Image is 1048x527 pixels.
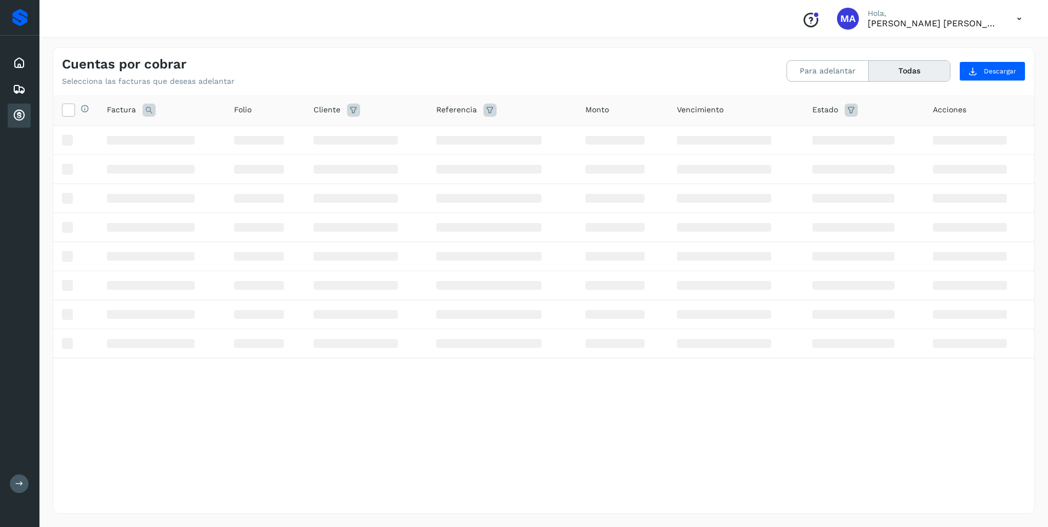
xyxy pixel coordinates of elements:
[8,77,31,101] div: Embarques
[812,104,838,116] span: Estado
[8,51,31,75] div: Inicio
[677,104,724,116] span: Vencimiento
[585,104,609,116] span: Monto
[868,9,999,18] p: Hola,
[314,104,340,116] span: Cliente
[868,18,999,28] p: MIGUEL ANGEL HERRERA BATRES
[787,61,869,81] button: Para adelantar
[436,104,477,116] span: Referencia
[107,104,136,116] span: Factura
[933,104,966,116] span: Acciones
[234,104,252,116] span: Folio
[62,56,186,72] h4: Cuentas por cobrar
[8,104,31,128] div: Cuentas por cobrar
[869,61,950,81] button: Todas
[984,66,1016,76] span: Descargar
[62,77,235,86] p: Selecciona las facturas que deseas adelantar
[959,61,1026,81] button: Descargar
